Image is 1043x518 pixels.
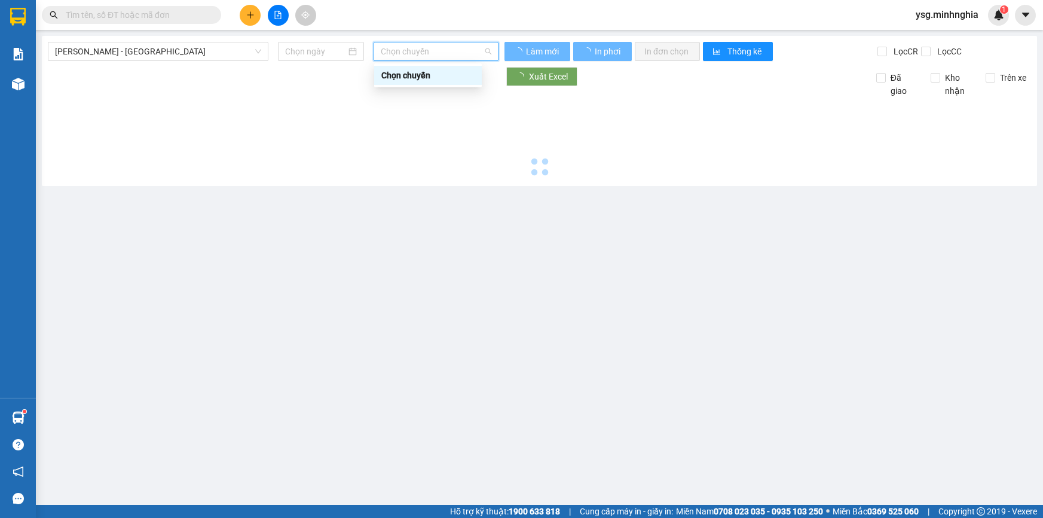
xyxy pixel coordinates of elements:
[867,507,919,516] strong: 0369 525 060
[580,505,673,518] span: Cung cấp máy in - giấy in:
[993,10,1004,20] img: icon-new-feature
[1020,10,1031,20] span: caret-down
[833,505,919,518] span: Miền Bắc
[676,505,823,518] span: Miền Nam
[932,45,964,58] span: Lọc CC
[13,439,24,450] span: question-circle
[246,11,255,19] span: plus
[1015,5,1036,26] button: caret-down
[977,507,985,516] span: copyright
[940,71,976,97] span: Kho nhận
[381,69,475,82] div: Chọn chuyến
[995,71,1031,84] span: Trên xe
[889,45,920,58] span: Lọc CR
[13,493,24,504] span: message
[1000,5,1008,14] sup: 1
[526,45,561,58] span: Làm mới
[55,42,261,60] span: Phan Rí - Sài Gòn
[514,47,524,56] span: loading
[12,412,25,424] img: warehouse-icon
[573,42,632,61] button: In phơi
[268,5,289,26] button: file-add
[583,47,593,56] span: loading
[13,466,24,477] span: notification
[50,11,58,19] span: search
[712,47,723,57] span: bar-chart
[595,45,622,58] span: In phơi
[906,7,988,22] span: ysg.minhnghia
[295,5,316,26] button: aim
[12,48,25,60] img: solution-icon
[374,66,482,85] div: Chọn chuyến
[381,42,491,60] span: Chọn chuyến
[504,42,570,61] button: Làm mới
[23,410,26,413] sup: 1
[274,11,282,19] span: file-add
[569,505,571,518] span: |
[1002,5,1006,14] span: 1
[928,505,929,518] span: |
[714,507,823,516] strong: 0708 023 035 - 0935 103 250
[12,78,25,90] img: warehouse-icon
[285,45,346,58] input: Chọn ngày
[826,509,830,514] span: ⚪️
[301,11,310,19] span: aim
[450,505,560,518] span: Hỗ trợ kỹ thuật:
[509,507,560,516] strong: 1900 633 818
[10,8,26,26] img: logo-vxr
[727,45,763,58] span: Thống kê
[66,8,207,22] input: Tìm tên, số ĐT hoặc mã đơn
[635,42,700,61] button: In đơn chọn
[506,67,577,86] button: Xuất Excel
[886,71,922,97] span: Đã giao
[703,42,773,61] button: bar-chartThống kê
[240,5,261,26] button: plus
